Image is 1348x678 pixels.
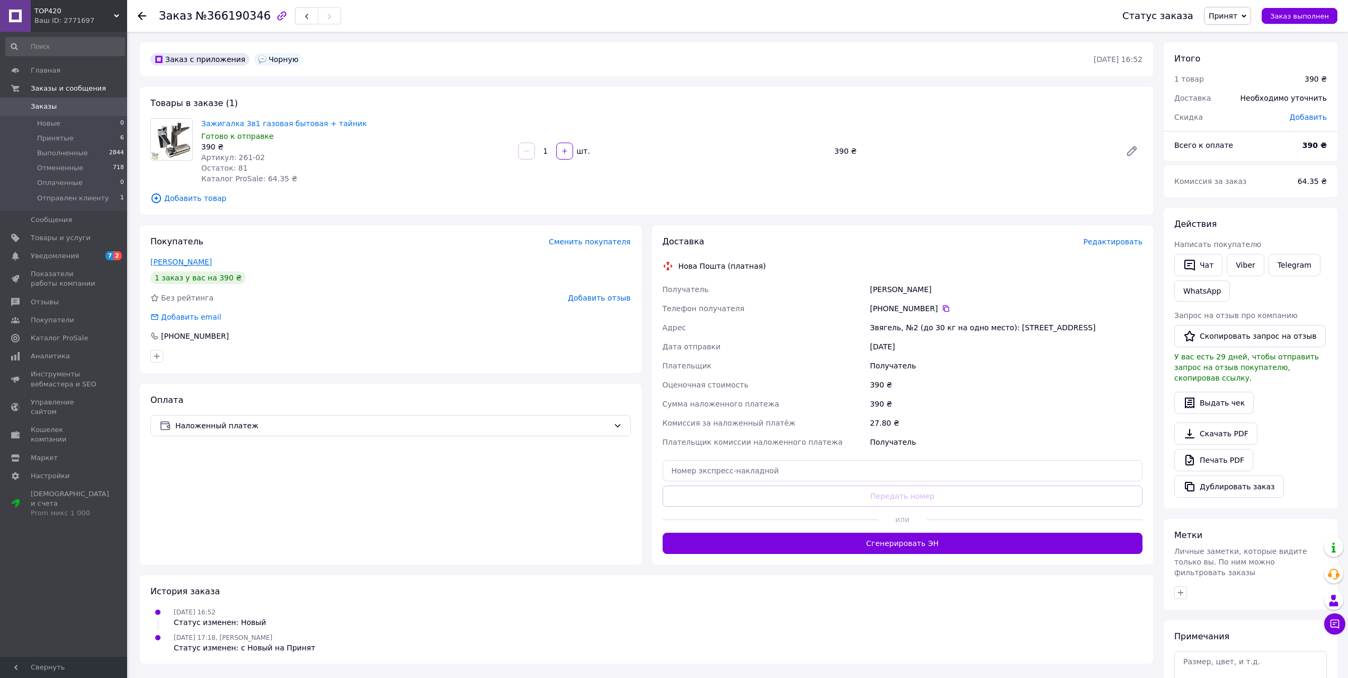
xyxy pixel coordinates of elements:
[174,617,266,628] div: Статус изменен: Новый
[1122,11,1193,21] div: Статус заказа
[105,251,114,260] span: 7
[868,280,1145,299] div: [PERSON_NAME]
[113,251,122,260] span: 2
[37,178,83,188] span: Оплаченные
[150,271,246,284] div: 1 заказ у вас на 390 ₴
[160,312,222,322] div: Добавить email
[1305,74,1327,84] div: 390 ₴
[1174,476,1284,498] button: Дублировать заказ
[1174,353,1319,382] span: У вас есть 29 дней, чтобы отправить запрос на отзыв покупателю, скопировав ссылку.
[1174,219,1217,229] span: Действия
[201,153,265,162] span: Артикул: 261-02
[663,285,709,294] span: Получатель
[1094,55,1142,64] time: [DATE] 16:52
[37,134,74,143] span: Принятые
[174,609,216,616] span: [DATE] 16:52
[174,634,272,641] span: [DATE] 17:18, [PERSON_NAME]
[201,132,274,140] span: Готово к отправке
[1174,631,1229,641] span: Примечания
[676,261,769,271] div: Нова Пошта (платная)
[1174,94,1211,102] span: Доставка
[549,237,630,246] span: Сменить покупателя
[201,142,510,152] div: 390 ₴
[1083,237,1142,246] span: Редактировать
[1270,12,1329,20] span: Заказ выполнен
[150,258,212,266] a: [PERSON_NAME]
[31,269,98,288] span: Показатели работы компании
[31,425,98,444] span: Кошелек компании
[37,148,88,158] span: Выполненные
[1262,8,1337,24] button: Заказ выполнен
[568,294,630,302] span: Добавить отзыв
[663,304,745,313] span: Телефон получателя
[34,6,114,16] span: TOP420
[195,10,271,22] span: №366190346
[159,10,192,22] span: Заказ
[31,84,106,93] span: Заказы и сообщения
[120,178,124,188] span: 0
[663,362,712,370] span: Плательщик
[150,395,183,405] span: Оплата
[1174,254,1222,276] button: Чат
[1174,75,1204,83] span: 1 товар
[150,53,249,66] div: Заказ с приложения
[574,146,591,156] div: шт.
[1324,613,1345,635] button: Чат с покупателем
[1174,113,1203,121] span: Скидка
[1174,547,1307,577] span: Личные заметки, которые видите только вы. По ним можно фильтровать заказы
[175,420,609,432] span: Наложенный платеж
[663,342,721,351] span: Дата отправки
[1121,140,1142,162] a: Редактировать
[31,471,69,481] span: Настройки
[31,297,59,307] span: Отзывы
[868,337,1145,356] div: [DATE]
[1174,392,1254,414] button: Выдать чек
[37,163,83,173] span: Отмененные
[31,369,98,389] span: Инструменты вебмастера и SEO
[161,294,213,302] span: Без рейтинга
[663,323,686,332] span: Адрес
[868,318,1145,337] div: Звягель, №2 (до 30 кг на одно место): [STREET_ADDRESS]
[1209,12,1237,20] span: Принят
[31,215,72,225] span: Сообщения
[37,193,109,203] span: Отправлен клиенту
[120,119,124,128] span: 0
[31,508,109,518] div: Prom микс 1 000
[1174,240,1261,249] span: Написать покупателю
[1227,254,1264,276] a: Viber
[150,236,203,246] span: Покупатель
[663,419,796,427] span: Комиссия за наложенный платёж
[120,193,124,203] span: 1
[37,119,60,128] span: Новые
[1269,254,1320,276] a: Telegram
[663,533,1143,554] button: Сгенерировать ЭН
[663,460,1143,481] input: Номер экспресс-накладной
[34,16,127,25] div: Ваш ID: 2771697
[31,233,91,243] span: Товары и услуги
[1174,422,1257,445] a: Скачать PDF
[31,453,58,463] span: Маркет
[150,192,1142,204] span: Добавить товар
[1302,141,1327,149] b: 390 ₴
[868,375,1145,394] div: 390 ₴
[663,438,843,446] span: Плательщик комиссии наложенного платежа
[174,642,315,653] div: Статус изменен: с Новый на Принят
[201,119,367,128] a: Зажигалка 3в1 газовая бытовая + тайник
[5,37,125,56] input: Поиск
[1174,530,1202,540] span: Метки
[201,164,248,172] span: Остаток: 81
[663,381,749,389] span: Оценочная стоимость
[151,119,192,160] img: Зажигалка 3в1 газовая бытовая + тайник
[31,333,88,343] span: Каталог ProSale
[31,102,57,111] span: Заказы
[31,489,109,518] span: [DEMOGRAPHIC_DATA] и счета
[109,148,124,158] span: 2844
[868,394,1145,413] div: 390 ₴
[201,174,297,183] span: Каталог ProSale: 64.35 ₴
[31,315,74,325] span: Покупатели
[31,66,60,75] span: Главная
[868,356,1145,375] div: Получатель
[113,163,124,173] span: 718
[663,400,780,408] span: Сумма наложенного платежа
[663,236,704,246] span: Доставка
